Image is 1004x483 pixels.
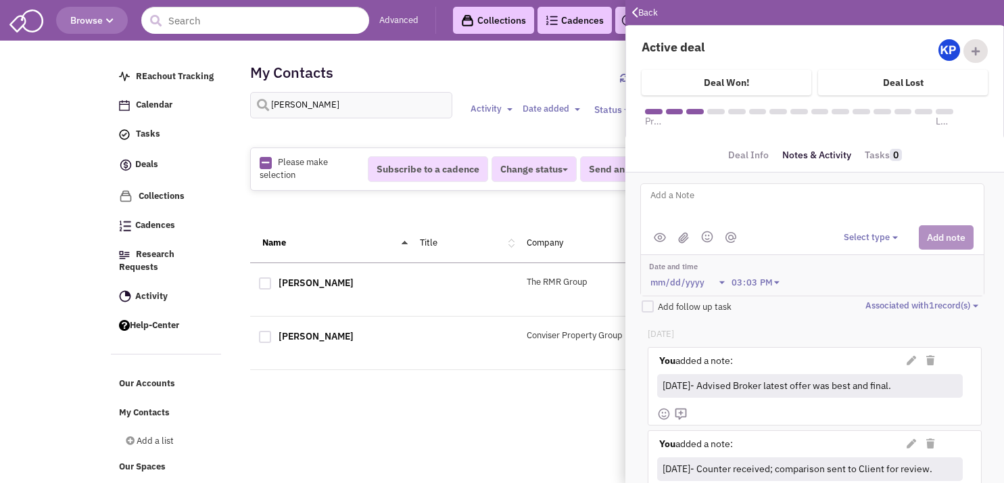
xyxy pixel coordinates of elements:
[135,290,168,302] span: Activity
[632,7,997,20] a: Back
[112,93,222,118] a: Calendar
[929,300,934,311] span: 1
[112,213,222,239] a: Cadences
[119,248,174,273] span: Research Requests
[518,329,679,342] div: Conviser Property Group
[938,39,960,61] img: Gp5tB00MpEGTGSMiAkF79g.png
[70,14,114,26] span: Browse
[112,432,219,451] a: Add a list
[704,76,749,89] h4: Deal Won!
[112,400,222,426] a: My Contacts
[725,232,736,243] img: mantion.png
[112,242,222,281] a: Research Requests
[701,231,713,243] img: emoji.png
[135,220,175,231] span: Cadences
[936,114,953,128] span: Lease executed
[112,371,222,397] a: Our Accounts
[586,97,638,122] button: Status
[674,407,688,421] img: mdi_comment-add-outline.png
[782,145,851,165] a: Notes & Activity
[620,72,697,84] a: Sync contacts with Retailsphere
[119,251,130,259] img: Research.png
[649,262,786,273] label: Date and time
[136,129,160,140] span: Tasks
[546,16,558,25] img: Cadences_logo.png
[260,157,272,169] img: Rectangle.png
[518,276,679,289] div: The RMR Group
[379,14,419,27] a: Advanced
[527,237,563,248] a: Company
[728,145,769,165] a: Deal Info
[621,12,663,28] a: Deals
[471,103,502,114] span: Activity
[890,149,902,161] span: 0
[119,157,133,173] img: icon-deals.svg
[678,232,689,244] img: (jpg,png,gif,doc,docx,xls,xlsx,pdf,txt)
[9,7,43,32] img: SmartAdmin
[112,313,222,339] a: Help-Center
[119,100,130,111] img: Calendar.png
[136,99,172,111] span: Calendar
[659,354,733,367] label: added a note:
[141,7,369,34] input: Search
[119,290,131,302] img: Activity.png
[467,102,517,116] button: Activity
[119,129,130,140] img: icon-tasks.png
[963,39,988,63] div: Add Collaborator
[119,407,170,418] span: My Contacts
[658,301,732,313] span: Add follow up task
[420,237,437,248] a: Title
[368,156,488,182] button: Subscribe to a cadence
[112,284,222,310] a: Activity
[594,103,622,116] span: Status
[926,356,934,365] i: Delete Note
[519,102,584,116] button: Date added
[865,300,982,313] button: Associated with1record(s)
[642,39,806,55] h4: Active deal
[260,156,328,181] span: Please make selection
[907,356,916,365] i: Edit Note
[250,92,453,118] input: Search contacts
[136,70,214,82] span: REachout Tracking
[453,7,534,34] a: Collections
[262,237,286,248] a: Name
[279,277,354,289] a: [PERSON_NAME]
[926,439,934,448] i: Delete Note
[865,145,902,165] a: Tasks
[523,103,569,114] span: Date added
[844,231,902,244] button: Select type
[883,76,924,89] h4: Deal Lost
[56,7,128,34] button: Browse
[632,7,638,19] img: Left_White_Arrow.png
[119,221,131,231] img: Cadences_logo.png
[621,12,634,28] img: icon-deals.svg
[461,14,474,27] img: icon-collection-lavender-black.svg
[119,189,133,203] img: icon-collection-lavender.png
[645,114,663,128] span: Prospective Sites
[648,328,981,341] p: [DATE]
[119,461,166,472] span: Our Spaces
[112,183,222,210] a: Collections
[659,354,675,367] strong: You
[654,233,666,242] img: public.png
[112,151,222,180] a: Deals
[250,66,333,78] h2: My Contacts
[279,330,354,342] a: [PERSON_NAME]
[659,437,733,451] label: added a note:
[907,439,916,448] i: Edit Note
[112,455,222,480] a: Our Spaces
[657,407,671,421] img: face-smile.png
[537,7,612,34] a: Cadences
[112,64,222,90] a: REachout Tracking
[659,438,675,450] strong: You
[119,378,175,390] span: Our Accounts
[660,459,957,479] div: [DATE]- Counter received; comparison sent to Client for review.
[112,122,222,147] a: Tasks
[119,320,130,331] img: help.png
[139,190,185,202] span: Collections
[660,376,957,396] div: [DATE]- Advised Broker latest offer was best and final.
